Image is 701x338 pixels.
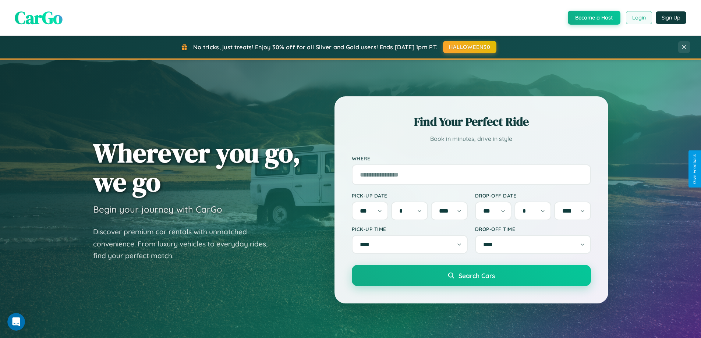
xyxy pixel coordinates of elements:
[93,226,277,262] p: Discover premium car rentals with unmatched convenience. From luxury vehicles to everyday rides, ...
[352,226,468,232] label: Pick-up Time
[93,204,222,215] h3: Begin your journey with CarGo
[352,265,591,286] button: Search Cars
[443,41,496,53] button: HALLOWEEN30
[692,154,697,184] div: Give Feedback
[475,226,591,232] label: Drop-off Time
[15,6,63,30] span: CarGo
[568,11,620,25] button: Become a Host
[626,11,652,24] button: Login
[656,11,686,24] button: Sign Up
[352,192,468,199] label: Pick-up Date
[93,138,301,196] h1: Wherever you go, we go
[459,271,495,280] span: Search Cars
[352,134,591,144] p: Book in minutes, drive in style
[7,313,25,331] iframe: Intercom live chat
[352,114,591,130] h2: Find Your Perfect Ride
[352,155,591,161] label: Where
[475,192,591,199] label: Drop-off Date
[193,43,438,51] span: No tricks, just treats! Enjoy 30% off for all Silver and Gold users! Ends [DATE] 1pm PT.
